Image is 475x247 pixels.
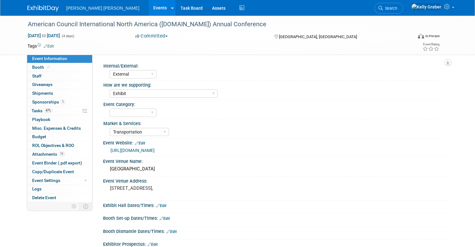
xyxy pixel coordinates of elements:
div: Event Venue Address: [103,176,448,184]
span: 11 [59,152,65,156]
span: [GEOGRAPHIC_DATA], [GEOGRAPHIC_DATA] [279,34,357,39]
span: to [41,33,47,38]
button: Committed [133,33,170,39]
span: Modified Layout [85,179,87,181]
a: Copy/Duplicate Event [27,168,92,176]
td: Toggle Event Tabs [80,202,92,210]
span: 1 [61,99,65,104]
span: Staff [32,73,42,78]
span: Attachments [32,152,65,157]
div: Internal/External: [103,61,445,69]
a: Event Binder (.pdf export) [27,159,92,167]
a: Edit [156,204,166,208]
div: Event Format [379,33,440,42]
a: Shipments [27,89,92,98]
div: Exhibit Hall Dates/Times: [103,201,448,209]
span: Search [383,6,397,11]
span: Event Binder (.pdf export) [32,160,82,165]
span: ROI, Objectives & ROO [32,143,74,148]
span: Booth [32,65,51,70]
span: Event Settings [32,178,60,183]
i: Booth reservation complete [47,65,50,69]
a: Attachments11 [27,150,92,159]
td: Tags [27,43,54,49]
span: Logs [32,186,42,191]
a: Event Settings [27,176,92,185]
div: Event Venue Name: [103,157,448,164]
div: Event Category: [103,100,445,108]
a: Misc. Expenses & Credits [27,124,92,133]
div: Booth Dismantle Dates/Times: [103,227,448,235]
a: Edit [44,44,54,48]
div: In-Person [425,34,440,38]
a: Delete Event [27,194,92,202]
img: Format-Inperson.png [418,33,424,38]
pre: [STREET_ADDRESS], [110,185,240,191]
a: Budget [27,133,92,141]
a: Edit [166,229,177,234]
div: Event Website: [103,138,448,146]
div: Booth Set-up Dates/Times: [103,214,448,222]
a: Edit [135,141,145,145]
span: Copy/Duplicate Event [32,169,74,174]
a: Event Information [27,54,92,63]
img: ExhibitDay [27,5,59,12]
td: Personalize Event Tab Strip [69,202,80,210]
span: Sponsorships [32,99,65,104]
span: Shipments [32,91,53,96]
span: Event Information [32,56,67,61]
a: Staff [27,72,92,80]
a: Playbook [27,115,92,124]
span: Budget [32,134,46,139]
span: Misc. Expenses & Credits [32,126,81,131]
span: Tasks [32,108,52,113]
a: Logs [27,185,92,193]
div: [GEOGRAPHIC_DATA] [108,164,443,174]
div: How are we supporting: [103,80,445,88]
a: Booth [27,63,92,72]
span: [PERSON_NAME] [PERSON_NAME] [66,6,139,11]
a: Tasks47% [27,107,92,115]
div: Market & Services: [103,119,445,127]
a: ROI, Objectives & ROO [27,141,92,150]
div: American Council International North America ([DOMAIN_NAME]) Annual Conference [26,19,405,30]
span: 47% [44,108,52,113]
a: Giveaways [27,80,92,89]
span: (4 days) [61,34,74,38]
span: [DATE] [DATE] [27,33,60,38]
span: Playbook [32,117,50,122]
a: Sponsorships1 [27,98,92,106]
img: Kelly Graber [411,3,442,10]
a: Search [374,3,403,14]
a: Edit [160,216,170,221]
a: [URL][DOMAIN_NAME] [111,148,155,153]
a: Edit [147,242,158,247]
div: Event Rating [423,43,439,46]
span: Delete Event [32,195,56,200]
span: Giveaways [32,82,52,87]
